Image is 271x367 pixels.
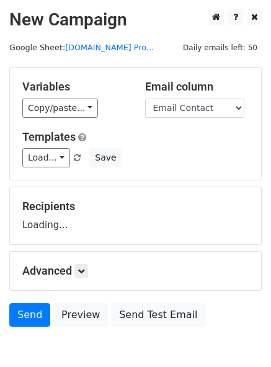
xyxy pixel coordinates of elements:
h5: Recipients [22,200,249,213]
h5: Variables [22,80,127,94]
h5: Email column [145,80,249,94]
a: Send Test Email [111,303,205,327]
a: Preview [53,303,108,327]
button: Save [89,148,122,167]
a: Daily emails left: 50 [179,43,262,52]
a: Templates [22,130,76,143]
a: Load... [22,148,70,167]
h2: New Campaign [9,9,262,30]
small: Google Sheet: [9,43,154,52]
a: Copy/paste... [22,99,98,118]
h5: Advanced [22,264,249,278]
a: [DOMAIN_NAME] Pro... [65,43,154,52]
a: Send [9,303,50,327]
span: Daily emails left: 50 [179,41,262,55]
div: Loading... [22,200,249,232]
